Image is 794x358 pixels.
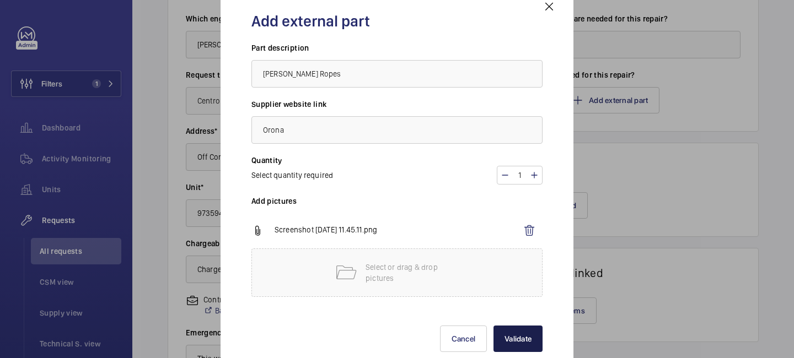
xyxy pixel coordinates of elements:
[251,60,543,88] input: Describe precisely the part you need
[251,155,543,166] h3: Quantity
[251,116,543,144] input: Add the supplier link
[366,262,459,284] p: Select or drag & drop pictures
[251,196,543,213] h3: Add pictures
[251,11,543,31] h2: Add external part
[275,224,516,237] p: Screenshot [DATE] 11.45.11.png
[251,171,333,180] span: Select quantity required
[251,42,543,60] h3: Part description
[493,326,543,352] button: Validate
[440,326,487,352] button: Cancel
[251,99,543,116] h3: Supplier website link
